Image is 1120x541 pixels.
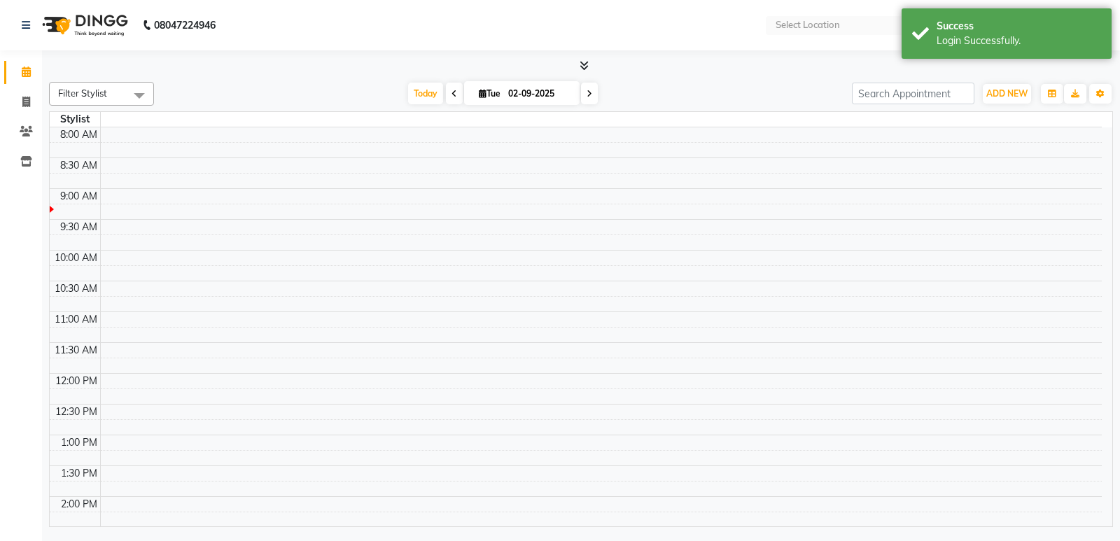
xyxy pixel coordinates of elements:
[52,312,100,327] div: 11:00 AM
[52,405,100,419] div: 12:30 PM
[937,34,1101,48] div: Login Successfully.
[50,112,100,127] div: Stylist
[937,19,1101,34] div: Success
[58,87,107,99] span: Filter Stylist
[475,88,504,99] span: Tue
[983,84,1031,104] button: ADD NEW
[52,251,100,265] div: 10:00 AM
[986,88,1028,99] span: ADD NEW
[58,497,100,512] div: 2:00 PM
[154,6,216,45] b: 08047224946
[52,374,100,388] div: 12:00 PM
[57,220,100,234] div: 9:30 AM
[776,18,840,32] div: Select Location
[57,158,100,173] div: 8:30 AM
[57,189,100,204] div: 9:00 AM
[504,83,574,104] input: 2025-09-02
[36,6,132,45] img: logo
[52,281,100,296] div: 10:30 AM
[408,83,443,104] span: Today
[58,466,100,481] div: 1:30 PM
[52,343,100,358] div: 11:30 AM
[57,127,100,142] div: 8:00 AM
[852,83,974,104] input: Search Appointment
[58,435,100,450] div: 1:00 PM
